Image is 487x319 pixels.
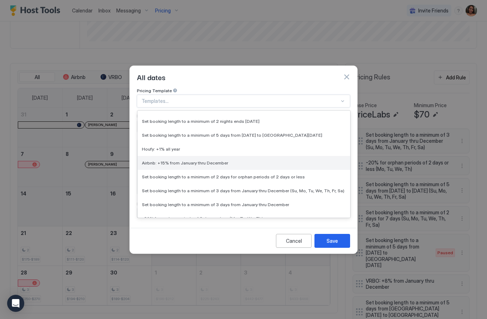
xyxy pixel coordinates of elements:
[276,234,312,248] button: Cancel
[142,146,180,152] span: Houfy: +1% all year
[327,237,338,245] div: Save
[142,202,289,207] span: Set booking length to a minimum of 3 days from January thru December
[142,119,260,124] span: Set booking length to a minimum of 2 nights ends [DATE]
[314,234,350,248] button: Save
[142,174,305,179] span: Set booking length to a minimum of 2 days for orphan periods of 2 days or less
[137,113,157,119] span: Rule Type
[142,160,228,166] span: Airbnb: +15% from January thru December
[142,216,263,221] span: -20% for orphan periods of 2 days or less (Mo, Tu, We, Th)
[7,295,24,312] div: Open Intercom Messenger
[137,88,172,93] span: Pricing Template
[142,188,344,193] span: Set booking length to a minimum of 3 days from January thru December (Su, Mo, Tu, We, Th, Fr, Sa)
[137,201,171,206] span: Days of the week
[286,237,302,245] div: Cancel
[137,72,165,82] span: All dates
[142,132,322,138] span: Set booking length to a minimum of 5 days from [DATE] to [GEOGRAPHIC_DATA][DATE]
